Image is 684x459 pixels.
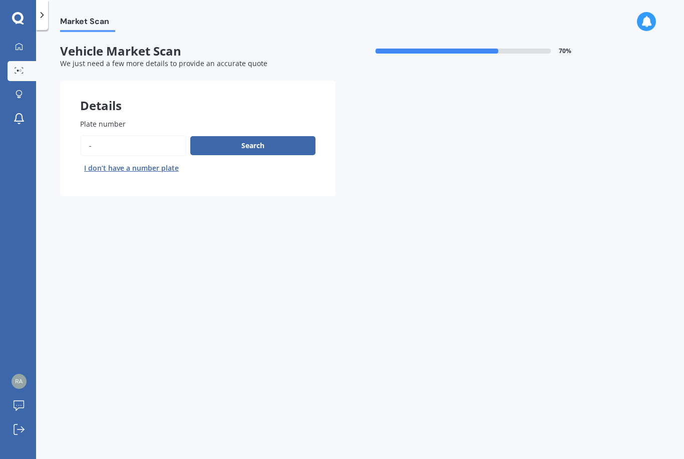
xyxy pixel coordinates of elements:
span: 70 % [559,48,571,55]
span: Market Scan [60,17,115,30]
input: Enter plate number [80,135,186,156]
button: I don’t have a number plate [80,160,183,176]
button: Search [190,136,315,155]
span: We just need a few more details to provide an accurate quote [60,59,267,68]
img: 61e6f44a5b1e32b994892bd5411e232b [12,374,27,389]
div: Details [60,81,335,111]
span: Vehicle Market Scan [60,44,335,59]
span: Plate number [80,119,126,129]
